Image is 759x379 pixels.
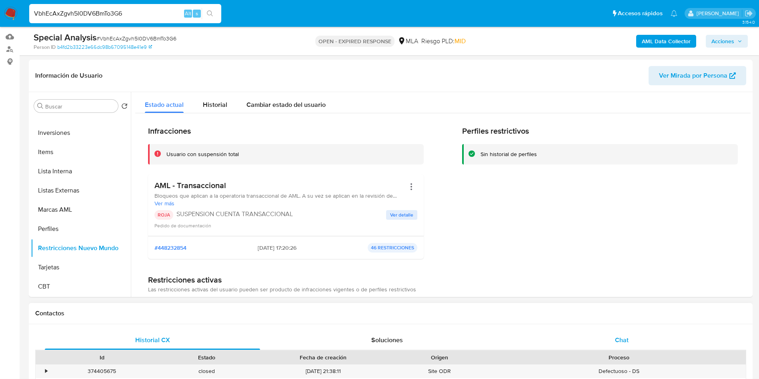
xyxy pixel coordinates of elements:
h1: Contactos [35,309,746,317]
b: AML Data Collector [642,35,691,48]
div: [DATE] 21:38:11 [259,365,387,378]
b: Person ID [34,44,56,51]
button: CBT [31,277,131,296]
span: Riesgo PLD: [421,37,466,46]
button: Volver al orden por defecto [121,103,128,112]
button: Listas Externas [31,181,131,200]
button: Lista Interna [31,162,131,181]
p: gustavo.deseta@mercadolibre.com [697,10,742,17]
button: Tarjetas [31,258,131,277]
button: AML Data Collector [636,35,696,48]
button: Marcas AML [31,200,131,219]
button: Ver Mirada por Persona [649,66,746,85]
div: Site ODR [387,365,492,378]
button: Restricciones Nuevo Mundo [31,239,131,258]
span: # VbhEcAxZgvh5l0DV6BmTo3G6 [96,34,176,42]
span: Historial CX [135,335,170,345]
b: Special Analysis [34,31,96,44]
span: Alt [185,10,191,17]
div: Defectuoso - DS [492,365,746,378]
button: Inversiones [31,123,131,142]
button: Buscar [37,103,44,109]
a: Notificaciones [671,10,677,17]
p: OPEN - EXPIRED RESPONSE [315,36,395,47]
button: Perfiles [31,219,131,239]
div: Origen [393,353,487,361]
button: search-icon [202,8,218,19]
div: Proceso [498,353,740,361]
div: • [45,367,47,375]
h1: Información de Usuario [35,72,102,80]
span: Chat [615,335,629,345]
button: Items [31,142,131,162]
span: 3.154.0 [742,19,755,25]
span: Ver Mirada por Persona [659,66,727,85]
span: Accesos rápidos [618,9,663,18]
a: Salir [745,9,753,18]
div: closed [154,365,259,378]
span: MID [455,36,466,46]
div: 374405675 [50,365,154,378]
div: Fecha de creación [265,353,382,361]
div: MLA [398,37,418,46]
span: Acciones [711,35,734,48]
div: Id [55,353,149,361]
button: Acciones [706,35,748,48]
input: Buscar usuario o caso... [29,8,221,19]
div: Estado [160,353,254,361]
span: Soluciones [371,335,403,345]
input: Buscar [45,103,115,110]
span: s [196,10,198,17]
a: b4fd2b33223e66dc98b67095148e41e9 [57,44,152,51]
